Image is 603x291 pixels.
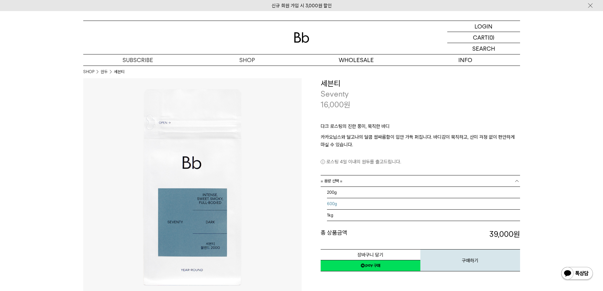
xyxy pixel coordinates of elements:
button: 장바구니 담기 [321,249,420,260]
img: 카카오톡 채널 1:1 채팅 버튼 [561,266,594,282]
a: 새창 [321,260,420,271]
p: 로스팅 4일 이내의 원두를 출고드립니다. [321,158,520,166]
li: 600g [327,198,520,210]
li: 1kg [327,210,520,221]
h3: 세븐티 [321,78,520,89]
b: 원 [513,230,520,239]
a: CART (0) [447,32,520,43]
p: (0) [488,32,494,43]
p: 다크 로스팅의 진한 풍미, 묵직한 바디 [321,123,520,133]
button: 구매하기 [420,249,520,271]
img: 로고 [294,32,309,43]
p: WHOLESALE [302,54,411,66]
strong: 39,000 [489,230,520,239]
span: = 용량 선택 = [321,175,342,187]
a: LOGIN [447,21,520,32]
a: SHOP [192,54,302,66]
p: INFO [411,54,520,66]
li: 200g [327,187,520,198]
p: 16,000 [321,99,350,110]
p: SEARCH [472,43,495,54]
span: 원 [344,100,350,109]
a: 신규 회원 가입 시 3,000원 할인 [272,3,332,9]
p: LOGIN [474,21,493,32]
li: 세븐티 [114,69,124,75]
p: Seventy [321,89,520,99]
a: 원두 [101,69,108,75]
p: CART [473,32,488,43]
a: SUBSCRIBE [83,54,192,66]
p: 카카오닙스와 달고나의 달콤 쌉싸름함이 입안 가득 퍼집니다. 바디감이 묵직하고, 산미 걱정 없이 편안하게 마실 수 있습니다. [321,133,520,149]
a: SHOP [83,69,94,75]
dt: 총 상품금액 [321,229,420,240]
